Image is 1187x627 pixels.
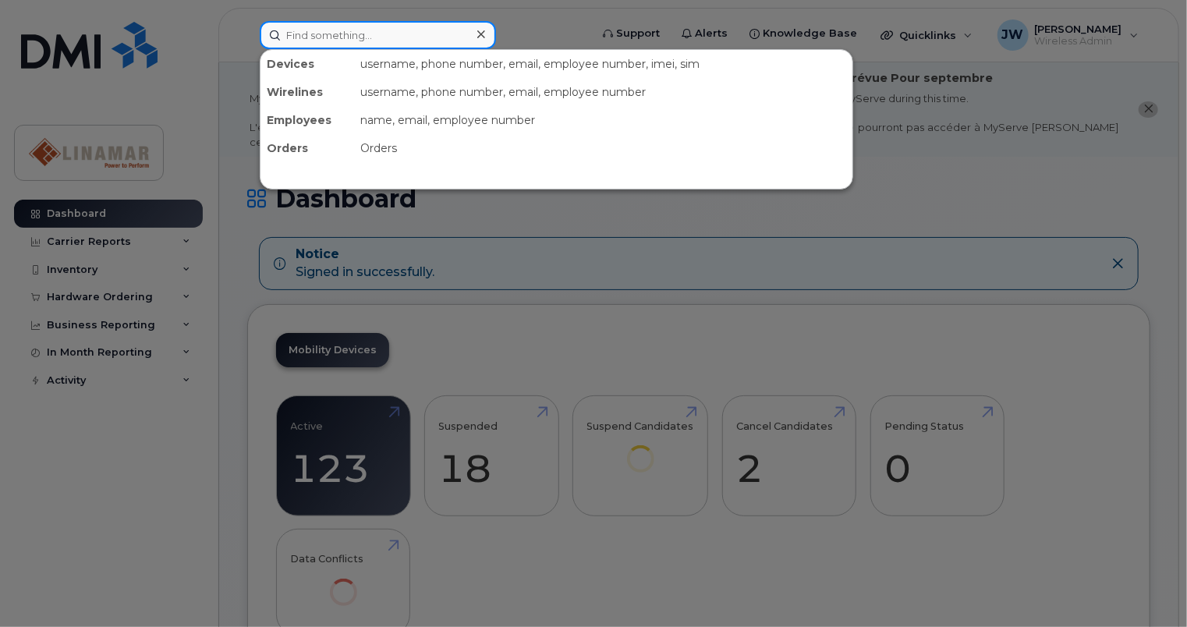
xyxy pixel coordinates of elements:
div: Orders [260,134,354,162]
div: Employees [260,106,354,134]
div: Orders [354,134,852,162]
div: Wirelines [260,78,354,106]
div: Devices [260,50,354,78]
div: name, email, employee number [354,106,852,134]
div: username, phone number, email, employee number, imei, sim [354,50,852,78]
div: username, phone number, email, employee number [354,78,852,106]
